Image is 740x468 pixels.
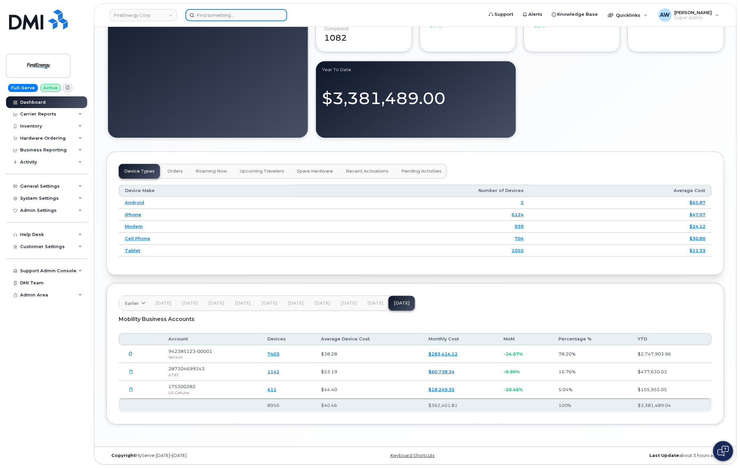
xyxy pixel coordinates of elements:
[515,236,524,241] a: 704
[119,296,150,311] a: Earlier
[322,81,510,110] div: $3,381,489.00
[208,300,224,306] span: [DATE]
[324,26,348,31] div: completed
[515,224,524,229] a: 939
[261,300,277,306] span: [DATE]
[552,363,632,381] td: 16.76%
[267,387,276,392] a: 411
[552,399,632,412] th: 100%
[552,333,632,345] th: Percentage %
[428,387,455,392] a: $18,249.35
[675,10,712,15] span: [PERSON_NAME]
[690,236,706,241] a: $30.80
[235,300,251,306] span: [DATE]
[690,224,706,229] a: $24.12
[428,351,458,357] a: $283,414.12
[315,363,422,381] td: $53.19
[518,453,724,458] div: about 3 hours ago
[125,383,138,395] a: First Energy 175300282 Aug 2025.pdf
[125,236,150,241] a: Cell Phone
[111,453,136,458] strong: Copyright
[552,345,632,363] td: 78.20%
[315,399,422,412] th: $40.46
[182,300,198,306] span: [DATE]
[125,248,140,253] a: Tablet
[654,8,724,22] div: Alyssa Wagner
[690,248,706,253] a: $21.33
[125,300,139,307] span: Earlier
[632,399,712,412] th: $3,381,489.04
[428,369,455,374] a: $60,738.34
[315,345,422,363] td: $38.28
[106,453,312,458] div: MyServe [DATE]–[DATE]
[186,9,287,21] input: Find something...
[169,366,205,371] span: 287304699343
[718,446,729,457] img: Open chat
[650,453,679,458] strong: Last Update
[497,333,552,345] th: MoM
[240,169,284,174] span: Upcoming Travelers
[341,300,357,306] span: [DATE]
[528,11,542,18] span: Alerts
[494,11,513,18] span: Support
[675,15,712,20] span: Super Admin
[155,300,171,306] span: [DATE]
[322,67,510,73] div: Year to Date
[512,212,524,217] a: 6124
[119,185,293,197] th: Device Make
[504,387,523,392] span: -10.46%
[267,351,279,357] a: 7403
[293,185,530,197] th: Number of Devices
[401,169,441,174] span: Pending Activities
[521,200,524,205] a: 2
[163,333,262,345] th: Account
[315,333,422,345] th: Average Device Cost
[603,8,652,22] div: Quicklinks
[632,381,712,399] td: $155,955.05
[660,11,670,19] span: AW
[552,381,632,399] td: 5.04%
[196,169,227,174] span: Roaming Now
[314,300,330,306] span: [DATE]
[632,333,712,345] th: YTD
[518,8,547,21] a: Alerts
[261,333,315,345] th: Devices
[125,224,143,229] a: Modem
[297,169,333,174] span: Spare Hardware
[125,212,141,217] a: iPhone
[558,11,598,18] span: Knowledge Base
[346,169,388,174] span: Recent Activations
[530,185,712,197] th: Average Cost
[690,212,706,217] a: $47.07
[169,384,196,389] span: 175300282
[167,169,183,174] span: Orders
[267,369,279,374] a: 1142
[367,300,383,306] span: [DATE]
[512,248,524,253] a: 1055
[504,369,520,374] span: -0.90%
[632,345,712,363] td: $2,747,903.96
[422,333,497,345] th: Monthly Cost
[504,351,523,357] span: -14.57%
[690,200,706,205] a: $65.87
[616,12,641,18] span: Quicklinks
[169,355,183,360] span: Verizon
[169,390,190,395] span: US Cellular
[125,200,144,205] a: Android
[169,372,179,377] span: AT&T
[484,8,518,21] a: Support
[119,311,712,328] div: Mobility Business Accounts
[390,453,434,458] a: Keyboard Shortcuts
[422,399,497,412] th: $362,401.81
[169,348,213,354] span: 942385123-00001
[632,363,712,381] td: $477,630.03
[288,300,304,306] span: [DATE]
[261,399,315,412] th: 8956
[110,9,177,21] a: FirstEnergy Corp
[324,26,404,44] div: 1082
[125,366,138,378] a: FirstEnergy.287304699343_20250801_F.pdf
[315,381,422,399] td: $44.40
[547,8,603,21] a: Knowledge Base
